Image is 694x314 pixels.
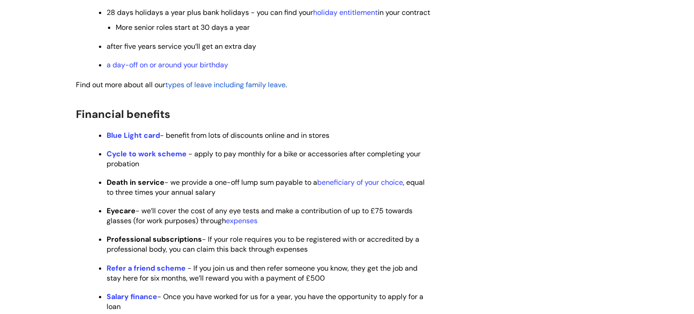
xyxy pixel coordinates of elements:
a: Refer a friend scheme [107,263,186,273]
a: Salary finance [107,292,157,301]
span: More senior roles start at 30 days a year [116,23,250,32]
span: - benefit from lots of discounts online and in stores [107,131,329,140]
span: - we’ll cover the cost of any eye tests and make a contribution of up to £75 towards glasses (for... [107,206,413,225]
a: a day-off on or around your birthday [107,60,228,70]
span: Find out more about all our [76,80,165,89]
span: 28 days holidays a year plus bank holidays - you can find your in your contract [107,8,430,17]
span: - If you join us and then refer someone you know, they get the job and stay here for six months, ... [107,263,417,283]
a: types of leave including family leave [165,80,286,89]
span: after five years service you’ll get an extra day [107,42,256,51]
a: beneficiary of your choice [317,178,403,187]
span: - apply to pay monthly for a bike or accessories after completing your probation [107,149,421,169]
a: Cycle to work scheme [107,149,187,159]
a: holiday entitlement [313,8,378,17]
a: Blue Light card [107,131,160,140]
strong: Professional subscriptions [107,234,202,244]
span: - we provide a one-off lump sum payable to a , equal to three times your annual salary [107,178,425,197]
span: - Once you have worked for us for a year, you have the opportunity to apply for a loan [107,292,423,311]
strong: Eyecare [107,206,136,216]
span: - If your role requires you to be registered with or accredited by a professional body, you can c... [107,234,419,254]
a: expenses [226,216,258,225]
strong: Death in service [107,178,164,187]
span: . [76,80,287,89]
span: Financial benefits [76,107,170,121]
